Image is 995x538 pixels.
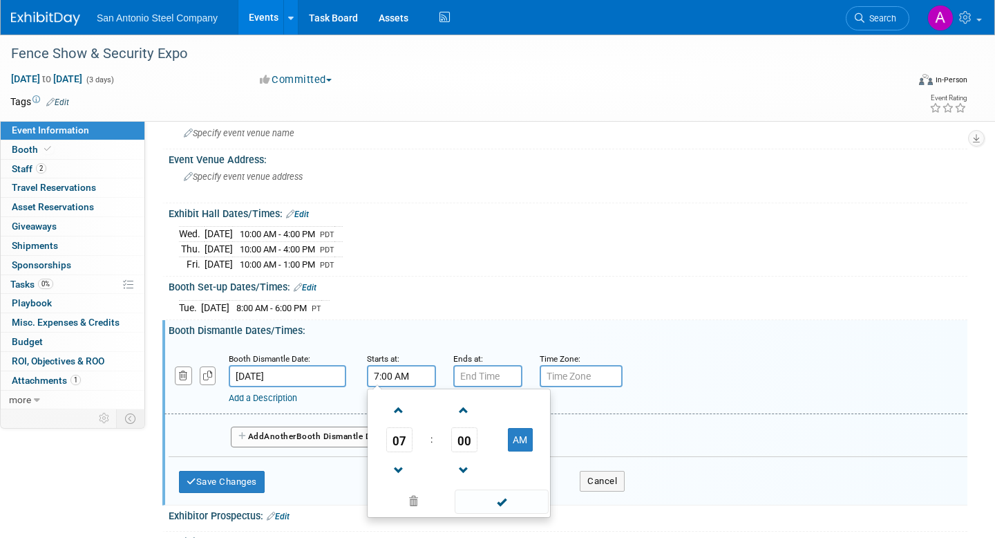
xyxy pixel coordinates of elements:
[451,427,477,452] span: Pick Minute
[508,428,533,452] button: AM
[1,333,144,351] a: Budget
[44,145,51,153] i: Booth reservation complete
[179,227,205,242] td: Wed.
[205,242,233,257] td: [DATE]
[12,163,46,174] span: Staff
[12,375,81,386] span: Attachments
[12,201,94,212] span: Asset Reservations
[12,182,96,193] span: Travel Reservations
[229,354,310,364] small: Booth Dismantle Date:
[12,297,52,308] span: Playbook
[12,336,43,347] span: Budget
[454,493,549,512] a: Done
[179,471,265,493] button: Save Changes
[1,275,144,294] a: Tasks0%
[93,409,117,427] td: Personalize Event Tab Strip
[231,427,391,447] button: AddAnotherBooth Dismantle Date
[179,257,205,271] td: Fri.
[184,128,294,138] span: Specify event venue name
[367,354,399,364] small: Starts at:
[1,236,144,255] a: Shipments
[370,492,456,512] a: Clear selection
[320,230,334,239] span: PDT
[201,300,229,315] td: [DATE]
[825,72,967,93] div: Event Format
[240,244,315,254] span: 10:00 AM - 4:00 PM
[864,13,896,24] span: Search
[451,452,477,488] a: Decrement Minute
[451,392,477,427] a: Increment Minute
[1,352,144,371] a: ROI, Objectives & ROO
[46,98,69,107] a: Edit
[70,375,81,385] span: 1
[240,259,315,270] span: 10:00 AM - 1:00 PM
[184,171,303,182] span: Specify event venue address
[205,227,233,242] td: [DATE]
[10,95,69,109] td: Tags
[312,304,321,313] span: PT
[929,95,967,102] div: Event Rating
[1,160,144,178] a: Staff2
[97,12,218,24] span: San Antonio Steel Company
[169,320,967,337] div: Booth Dismantle Dates/Times:
[320,261,334,270] span: PDT
[236,303,307,313] span: 8:00 AM - 6:00 PM
[428,427,435,452] td: :
[453,354,483,364] small: Ends at:
[386,427,413,452] span: Pick Hour
[919,74,933,85] img: Format-Inperson.png
[11,12,80,26] img: ExhibitDay
[12,259,71,270] span: Sponsorships
[9,394,31,405] span: more
[12,355,104,367] span: ROI, Objectives & ROO
[117,409,145,427] td: Toggle Event Tabs
[1,294,144,313] a: Playbook
[12,124,89,136] span: Event Information
[1,140,144,159] a: Booth
[229,393,297,403] a: Add a Description
[1,121,144,140] a: Event Information
[286,210,309,219] a: Edit
[10,279,53,290] span: Tasks
[386,392,413,427] a: Increment Hour
[1,198,144,216] a: Asset Reservations
[846,6,909,30] a: Search
[1,371,144,390] a: Attachments1
[229,365,346,387] input: Date
[1,256,144,275] a: Sponsorships
[540,354,580,364] small: Time Zone:
[10,73,83,85] span: [DATE] [DATE]
[1,391,144,409] a: more
[85,75,114,84] span: (3 days)
[267,512,290,521] a: Edit
[40,73,53,84] span: to
[12,221,57,232] span: Giveaways
[1,178,144,197] a: Travel Reservations
[580,471,625,492] button: Cancel
[36,163,46,174] span: 2
[386,452,413,488] a: Decrement Hour
[294,283,316,293] a: Edit
[1,217,144,236] a: Giveaways
[453,365,522,387] input: End Time
[935,75,967,85] div: In-Person
[255,73,337,87] button: Committed
[264,432,296,441] span: Another
[169,277,967,295] div: Booth Set-up Dates/Times:
[169,203,967,221] div: Exhibit Hall Dates/Times:
[205,257,233,271] td: [DATE]
[179,300,201,315] td: Tue.
[927,5,954,31] img: Ashton Rugh
[12,240,58,251] span: Shipments
[540,365,623,387] input: Time Zone
[169,505,967,523] div: Exhibitor Prospectus:
[12,144,54,155] span: Booth
[169,149,967,167] div: Event Venue Address:
[179,242,205,257] td: Thu.
[6,41,886,66] div: Fence Show & Security Expo
[12,317,120,328] span: Misc. Expenses & Credits
[240,229,315,239] span: 10:00 AM - 4:00 PM
[38,279,53,289] span: 0%
[367,365,436,387] input: Start Time
[320,245,334,254] span: PDT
